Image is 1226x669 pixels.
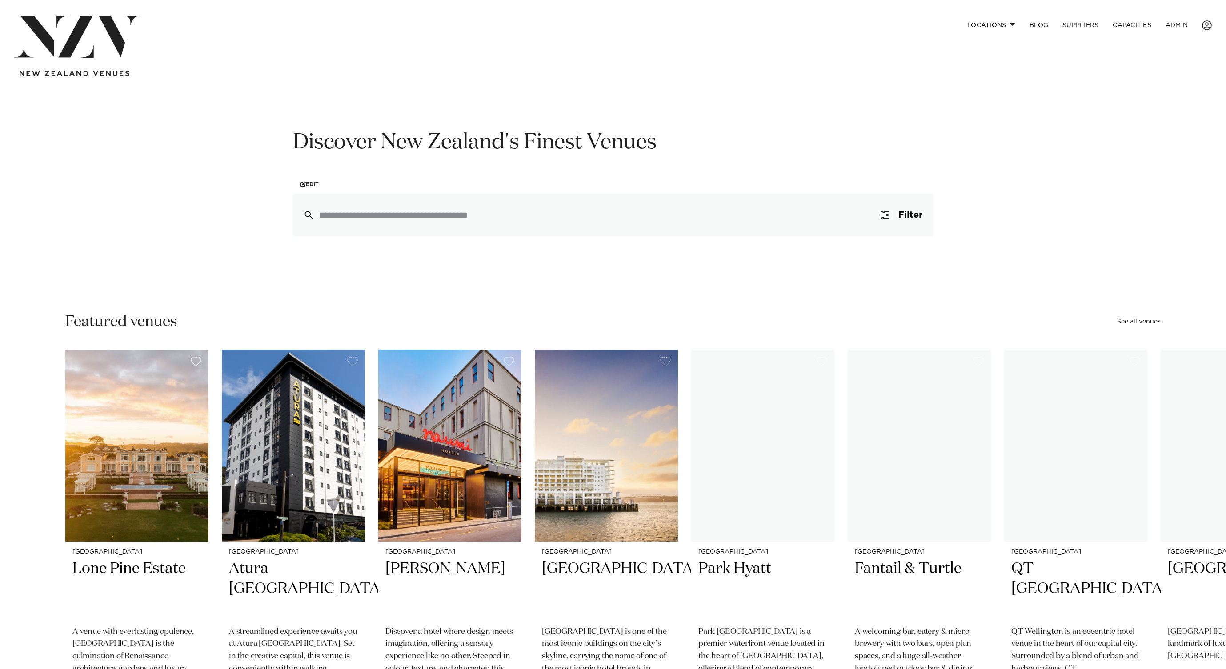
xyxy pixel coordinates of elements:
small: [GEOGRAPHIC_DATA] [542,549,671,555]
h2: Lone Pine Estate [72,559,201,619]
h2: [GEOGRAPHIC_DATA] [542,559,671,619]
a: Edit [293,175,326,194]
h1: Discover New Zealand's Finest Venues [293,129,933,157]
h2: [PERSON_NAME] [385,559,514,619]
small: [GEOGRAPHIC_DATA] [698,549,827,555]
h2: Atura [GEOGRAPHIC_DATA] [229,559,358,619]
small: [GEOGRAPHIC_DATA] [229,549,358,555]
a: Capacities [1106,16,1158,35]
a: SUPPLIERS [1055,16,1106,35]
h2: Park Hyatt [698,559,827,619]
small: [GEOGRAPHIC_DATA] [1011,549,1140,555]
button: Filter [870,194,933,236]
h2: QT [GEOGRAPHIC_DATA] [1011,559,1140,619]
span: Filter [898,211,922,219]
img: nzv-logo.png [14,16,140,58]
a: ADMIN [1158,16,1195,35]
small: [GEOGRAPHIC_DATA] [385,549,514,555]
small: [GEOGRAPHIC_DATA] [72,549,201,555]
small: [GEOGRAPHIC_DATA] [855,549,984,555]
h2: Fantail & Turtle [855,559,984,619]
a: See all venues [1117,319,1161,325]
img: new-zealand-venues-text.png [20,71,129,76]
h2: Featured venues [65,312,177,332]
a: BLOG [1022,16,1055,35]
a: Locations [960,16,1022,35]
